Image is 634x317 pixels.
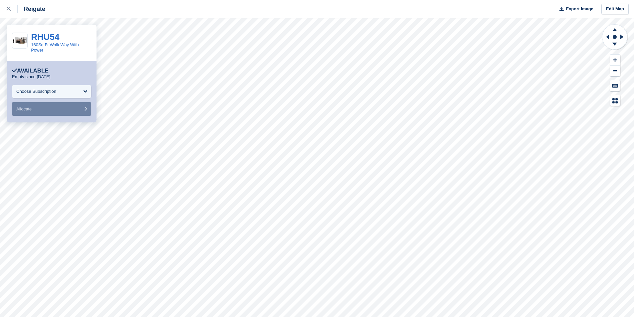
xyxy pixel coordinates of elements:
[31,42,79,53] a: 160Sq.Ft Walk Way With Power
[12,35,27,46] img: 150-sqft-unit.jpg
[610,95,620,106] button: Map Legend
[610,66,620,77] button: Zoom Out
[601,4,629,15] a: Edit Map
[16,88,56,95] div: Choose Subscription
[31,32,59,42] a: RHU54
[12,74,50,79] p: Empty since [DATE]
[610,80,620,91] button: Keyboard Shortcuts
[16,106,32,111] span: Allocate
[555,4,593,15] button: Export Image
[566,6,593,12] span: Export Image
[12,68,49,74] div: Available
[18,5,45,13] div: Reigate
[12,102,91,116] button: Allocate
[610,55,620,66] button: Zoom In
